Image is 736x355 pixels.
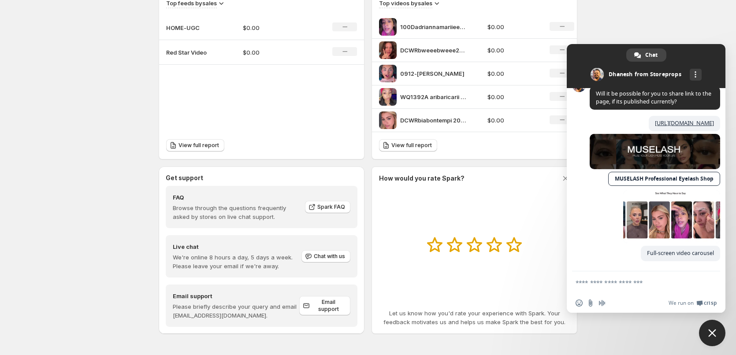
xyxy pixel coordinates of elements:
[487,46,539,55] p: $0.00
[243,48,305,57] p: $0.00
[379,139,437,152] a: View full report
[317,203,345,211] span: Spark FAQ
[379,88,397,106] img: WQ1392A aribaricarii 2025825
[166,48,210,57] p: Red Star Video
[173,242,301,251] h4: Live chat
[576,279,697,287] textarea: Compose your message...
[400,116,466,125] p: DCWRbiabontempi 202599
[655,119,714,127] a: [URL][DOMAIN_NAME]
[301,250,350,263] button: Chat with us
[487,116,539,125] p: $0.00
[400,22,466,31] p: 100Dadriannamariiee2025912
[173,302,299,320] p: Please briefly describe your query and email [EMAIL_ADDRESS][DOMAIN_NAME].
[173,193,299,202] h4: FAQ
[400,92,466,101] p: WQ1392A aribaricarii 2025825
[305,201,350,213] a: Spark FAQ
[166,139,224,152] a: View full report
[314,253,345,260] span: Chat with us
[400,69,466,78] p: 0912-[PERSON_NAME]
[243,23,305,32] p: $0.00
[379,18,397,36] img: 100Dadriannamariiee2025912
[166,174,203,182] h3: Get support
[487,22,539,31] p: $0.00
[178,142,219,149] span: View full report
[379,111,397,129] img: DCWRbiabontempi 202599
[669,300,694,307] span: We run on
[379,41,397,59] img: DCWRbweeebweee2025919
[173,292,299,300] h4: Email support
[626,48,666,62] div: Chat
[690,69,702,81] div: More channels
[608,172,720,186] a: MUSELASH Professional Eyelash Shop
[587,300,594,307] span: Send a file
[400,46,466,55] p: DCWRbweeebweee2025919
[704,300,717,307] span: Crisp
[598,300,606,307] span: Audio message
[391,142,432,149] span: View full report
[312,299,345,313] span: Email support
[379,309,570,326] p: Let us know how you'd rate your experience with Spark. Your feedback motivates us and helps us ma...
[379,65,397,82] img: 0912-Gabriella Vigorito
[669,300,717,307] a: We run onCrisp
[379,174,465,183] h3: How would you rate Spark?
[647,249,714,257] span: Full-screen video carousel
[487,92,539,101] p: $0.00
[487,69,539,78] p: $0.00
[699,320,725,346] div: Close chat
[173,203,299,221] p: Browse through the questions frequently asked by stores on live chat support.
[166,23,210,32] p: HOME-UGC
[576,300,583,307] span: Insert an emoji
[645,48,658,62] span: Chat
[596,90,711,105] span: Will it be possible for you to share link to the page, if its published currently?
[173,253,301,270] p: We're online 8 hours a day, 5 days a week. Please leave your email if we're away.
[299,296,350,315] a: Email support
